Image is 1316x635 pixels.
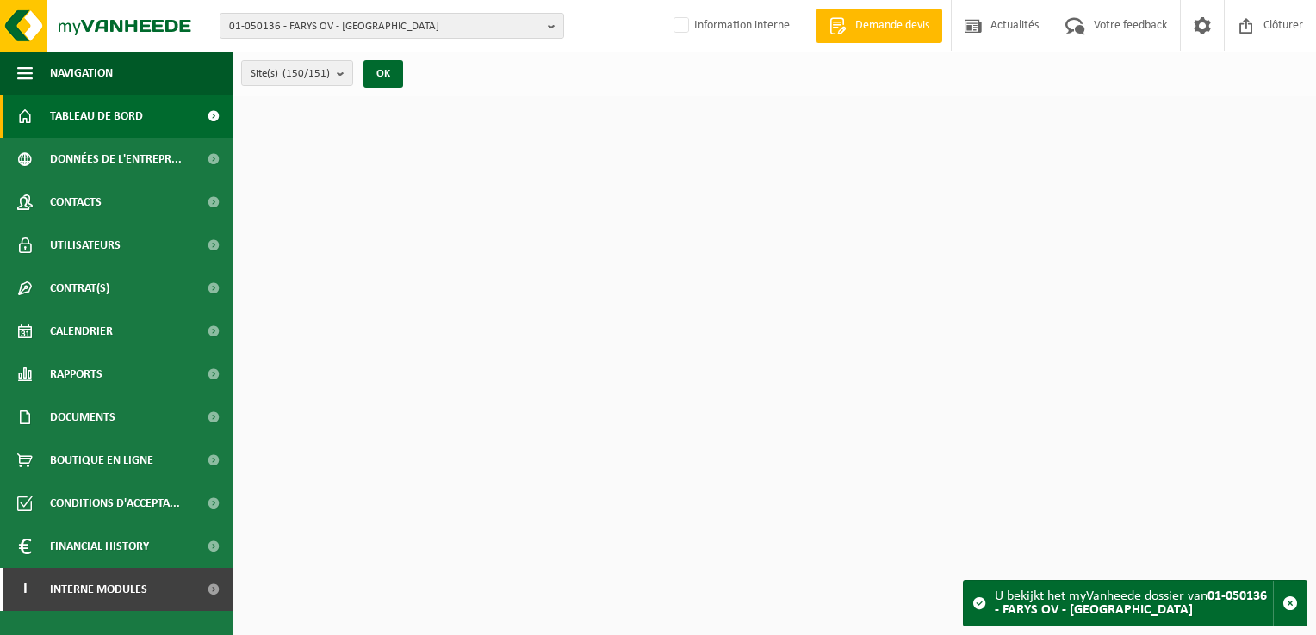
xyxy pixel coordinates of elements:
[50,267,109,310] span: Contrat(s)
[241,60,353,86] button: Site(s)(150/151)
[50,482,180,525] span: Conditions d'accepta...
[50,310,113,353] span: Calendrier
[50,353,102,396] span: Rapports
[50,138,182,181] span: Données de l'entrepr...
[995,589,1267,617] strong: 01-050136 - FARYS OV - [GEOGRAPHIC_DATA]
[50,181,102,224] span: Contacts
[50,52,113,95] span: Navigation
[282,68,330,79] count: (150/151)
[17,568,33,611] span: I
[50,525,149,568] span: Financial History
[670,13,790,39] label: Information interne
[220,13,564,39] button: 01-050136 - FARYS OV - [GEOGRAPHIC_DATA]
[363,60,403,88] button: OK
[995,581,1273,626] div: U bekijkt het myVanheede dossier van
[50,224,121,267] span: Utilisateurs
[50,568,147,611] span: Interne modules
[50,95,143,138] span: Tableau de bord
[50,439,153,482] span: Boutique en ligne
[50,396,115,439] span: Documents
[851,17,934,34] span: Demande devis
[816,9,942,43] a: Demande devis
[251,61,330,87] span: Site(s)
[229,14,541,40] span: 01-050136 - FARYS OV - [GEOGRAPHIC_DATA]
